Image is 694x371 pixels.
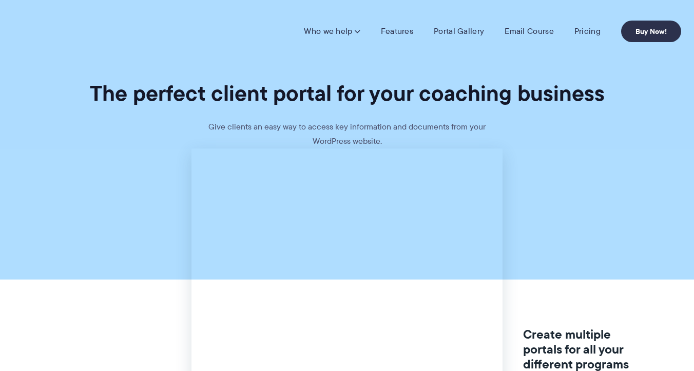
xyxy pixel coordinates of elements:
a: Who we help [304,26,360,36]
a: Features [381,26,413,36]
a: Buy Now! [621,21,681,42]
a: Email Course [505,26,554,36]
p: Give clients an easy way to access key information and documents from your WordPress website. [193,120,501,149]
a: Portal Gallery [434,26,484,36]
a: Pricing [574,26,601,36]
